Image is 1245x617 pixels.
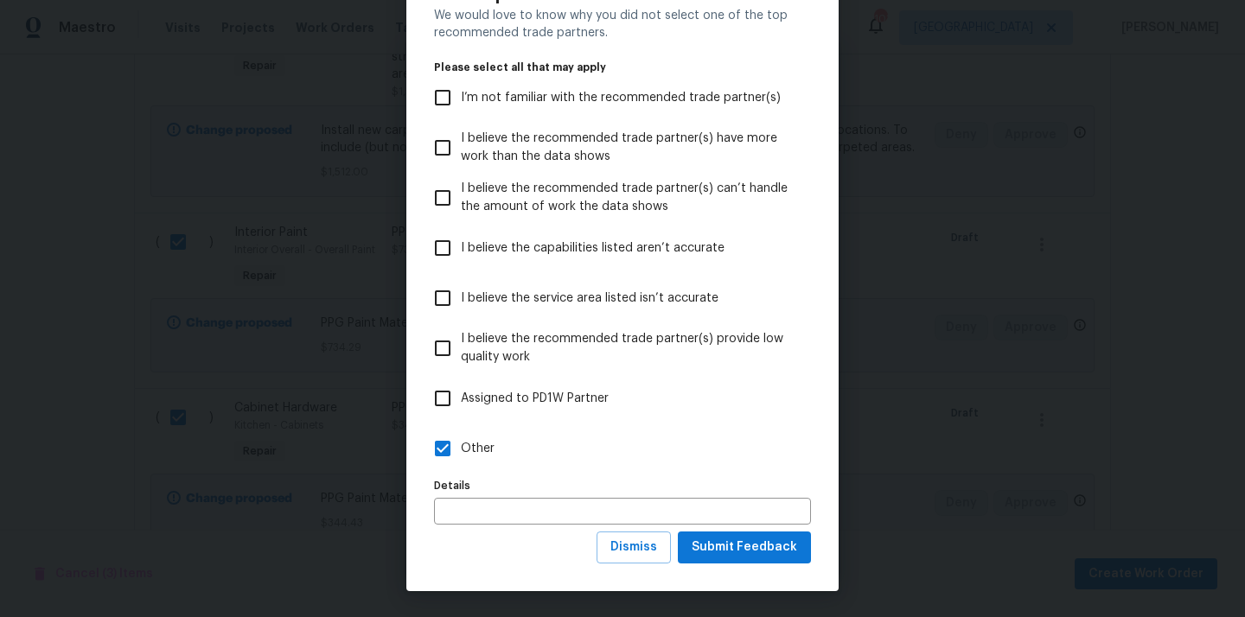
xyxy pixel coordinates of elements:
[461,330,797,366] span: I believe the recommended trade partner(s) provide low quality work
[461,239,725,258] span: I believe the capabilities listed aren’t accurate
[461,130,797,166] span: I believe the recommended trade partner(s) have more work than the data shows
[610,537,657,558] span: Dismiss
[461,89,781,107] span: I’m not familiar with the recommended trade partner(s)
[461,390,609,408] span: Assigned to PD1W Partner
[692,537,797,558] span: Submit Feedback
[461,180,797,216] span: I believe the recommended trade partner(s) can’t handle the amount of work the data shows
[461,440,495,458] span: Other
[434,7,811,41] div: We would love to know why you did not select one of the top recommended trade partners.
[597,531,671,563] button: Dismiss
[434,62,811,73] legend: Please select all that may apply
[678,531,811,563] button: Submit Feedback
[461,289,718,308] span: I believe the service area listed isn’t accurate
[434,480,811,491] label: Details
